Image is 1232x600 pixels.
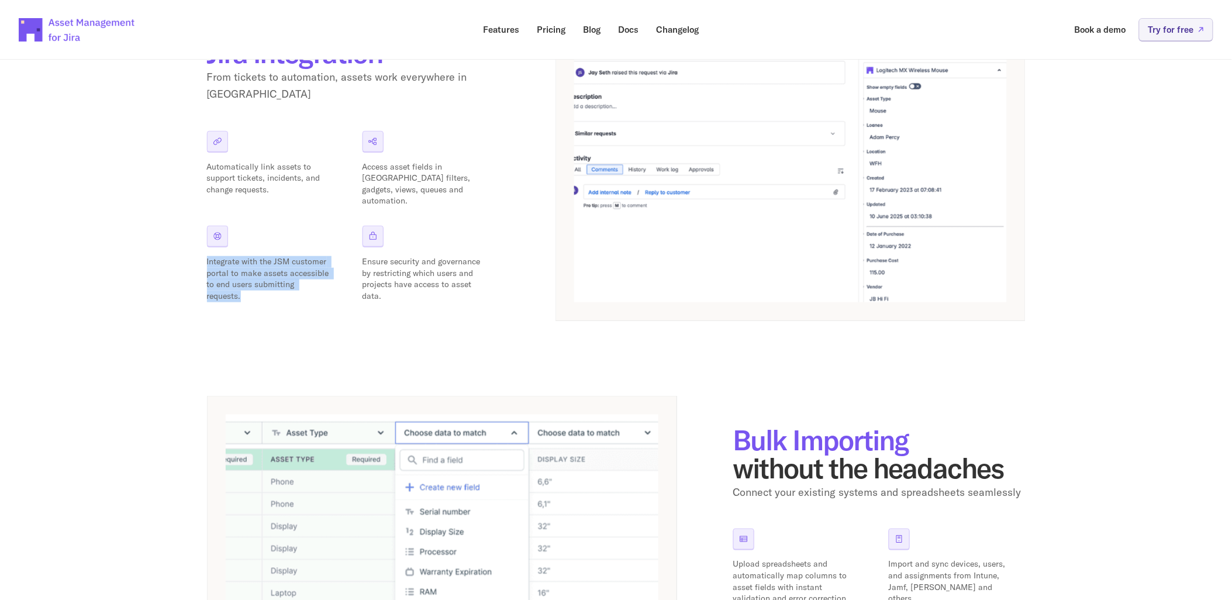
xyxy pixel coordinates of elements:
h2: Truly native [207,11,499,67]
h2: without the headaches [733,426,1026,482]
a: Features [475,18,528,41]
span: Bulk Importing [733,422,909,457]
a: Blog [575,18,609,41]
p: From tickets to automation, assets work everywhere in [GEOGRAPHIC_DATA] [207,69,499,103]
p: Docs [619,25,639,34]
p: Ensure security and governance by restricting which users and projects have access to asset data. [363,256,485,302]
p: Changelog [657,25,699,34]
p: Automatically link assets to support tickets, incidents, and change requests. [207,161,330,196]
p: Try for free [1148,25,1194,34]
p: Integrate with the JSM customer portal to make assets accessible to end users submitting requests. [207,256,330,302]
p: Connect your existing systems and spreadsheets seamlessly [733,484,1026,501]
p: Blog [584,25,601,34]
p: Access asset fields in [GEOGRAPHIC_DATA] filters, gadgets, views, queues and automation. [363,161,485,207]
p: Features [484,25,520,34]
a: Book a demo [1067,18,1134,41]
img: App [574,11,1007,302]
a: Try for free [1139,18,1213,41]
p: Book a demo [1075,25,1126,34]
p: Pricing [537,25,566,34]
a: Docs [610,18,647,41]
a: Changelog [648,18,708,41]
a: Pricing [529,18,574,41]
